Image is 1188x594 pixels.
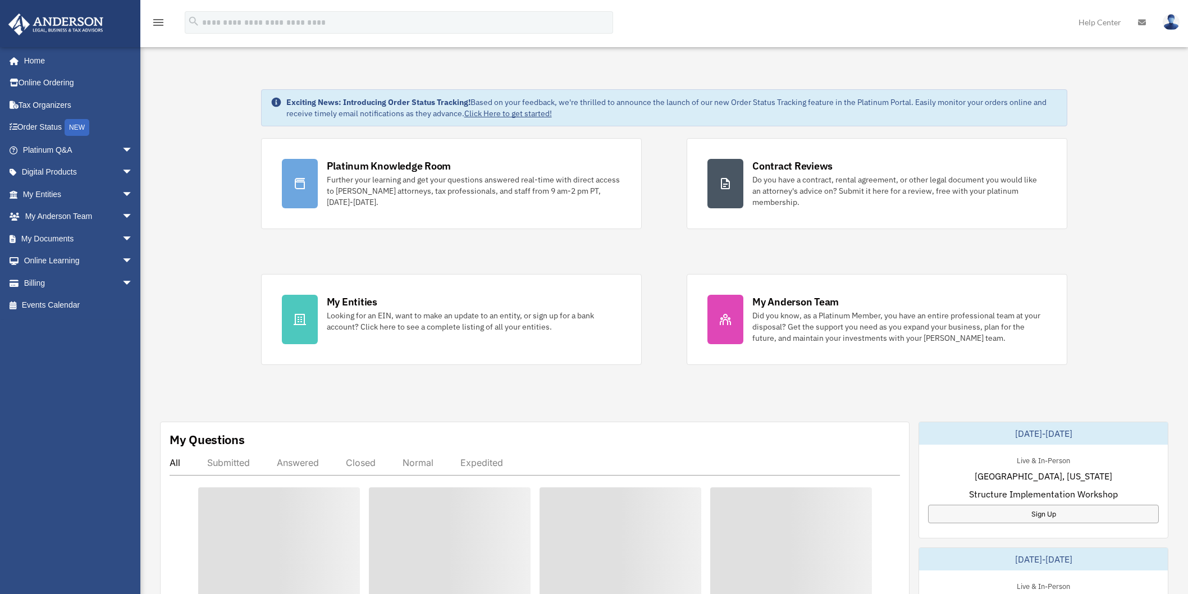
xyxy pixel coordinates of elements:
i: search [188,15,200,28]
strong: Exciting News: Introducing Order Status Tracking! [286,97,470,107]
span: arrow_drop_down [122,161,144,184]
div: NEW [65,119,89,136]
div: Expedited [460,457,503,468]
span: Structure Implementation Workshop [969,487,1118,501]
div: My Entities [327,295,377,309]
a: Platinum Q&Aarrow_drop_down [8,139,150,161]
div: Based on your feedback, we're thrilled to announce the launch of our new Order Status Tracking fe... [286,97,1058,119]
a: Digital Productsarrow_drop_down [8,161,150,184]
div: Live & In-Person [1008,579,1079,591]
a: Home [8,49,144,72]
span: arrow_drop_down [122,272,144,295]
div: Submitted [207,457,250,468]
img: User Pic [1163,14,1180,30]
a: Sign Up [928,505,1159,523]
div: My Anderson Team [752,295,839,309]
div: Closed [346,457,376,468]
a: My Anderson Teamarrow_drop_down [8,205,150,228]
img: Anderson Advisors Platinum Portal [5,13,107,35]
div: Do you have a contract, rental agreement, or other legal document you would like an attorney's ad... [752,174,1047,208]
i: menu [152,16,165,29]
div: Normal [403,457,433,468]
span: arrow_drop_down [122,250,144,273]
div: Contract Reviews [752,159,833,173]
a: Click Here to get started! [464,108,552,118]
div: Platinum Knowledge Room [327,159,451,173]
a: Online Learningarrow_drop_down [8,250,150,272]
div: Did you know, as a Platinum Member, you have an entire professional team at your disposal? Get th... [752,310,1047,344]
span: arrow_drop_down [122,227,144,250]
a: My Documentsarrow_drop_down [8,227,150,250]
span: arrow_drop_down [122,183,144,206]
a: menu [152,20,165,29]
div: All [170,457,180,468]
div: Live & In-Person [1008,454,1079,465]
a: Platinum Knowledge Room Further your learning and get your questions answered real-time with dire... [261,138,642,229]
a: My Entities Looking for an EIN, want to make an update to an entity, or sign up for a bank accoun... [261,274,642,365]
a: My Entitiesarrow_drop_down [8,183,150,205]
div: Looking for an EIN, want to make an update to an entity, or sign up for a bank account? Click her... [327,310,621,332]
span: [GEOGRAPHIC_DATA], [US_STATE] [975,469,1112,483]
span: arrow_drop_down [122,139,144,162]
div: [DATE]-[DATE] [919,548,1168,570]
a: My Anderson Team Did you know, as a Platinum Member, you have an entire professional team at your... [687,274,1067,365]
div: My Questions [170,431,245,448]
div: Further your learning and get your questions answered real-time with direct access to [PERSON_NAM... [327,174,621,208]
a: Billingarrow_drop_down [8,272,150,294]
div: Answered [277,457,319,468]
a: Online Ordering [8,72,150,94]
a: Contract Reviews Do you have a contract, rental agreement, or other legal document you would like... [687,138,1067,229]
div: [DATE]-[DATE] [919,422,1168,445]
span: arrow_drop_down [122,205,144,229]
a: Order StatusNEW [8,116,150,139]
a: Events Calendar [8,294,150,317]
a: Tax Organizers [8,94,150,116]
